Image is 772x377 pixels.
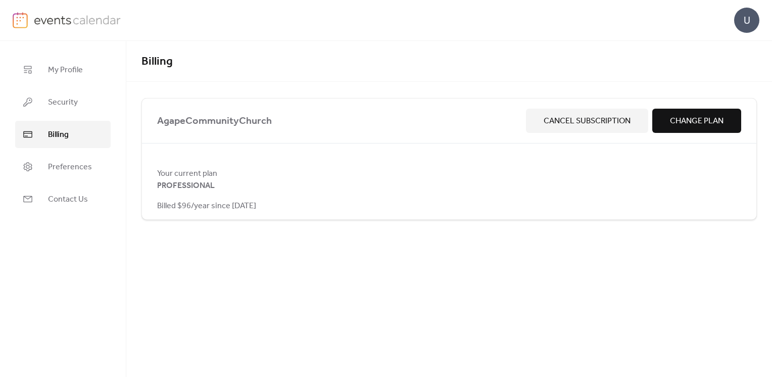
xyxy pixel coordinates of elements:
span: Billing [141,51,173,73]
span: Preferences [48,161,92,173]
button: Change Plan [652,109,741,133]
a: Billing [15,121,111,148]
a: Security [15,88,111,116]
a: Preferences [15,153,111,180]
img: logo-type [34,12,121,27]
span: Cancel Subscription [544,115,631,127]
span: Billing [48,129,69,141]
span: Change Plan [670,115,723,127]
a: My Profile [15,56,111,83]
span: Billed $96/year since [DATE] [157,200,256,212]
span: PROFESSIONAL [157,180,215,192]
span: AgapeCommunityChurch [157,113,522,129]
span: Security [48,97,78,109]
span: Contact Us [48,194,88,206]
span: Your current plan [157,168,741,180]
button: Cancel Subscription [526,109,648,133]
div: U [734,8,759,33]
a: Contact Us [15,185,111,213]
img: logo [13,12,28,28]
span: My Profile [48,64,83,76]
